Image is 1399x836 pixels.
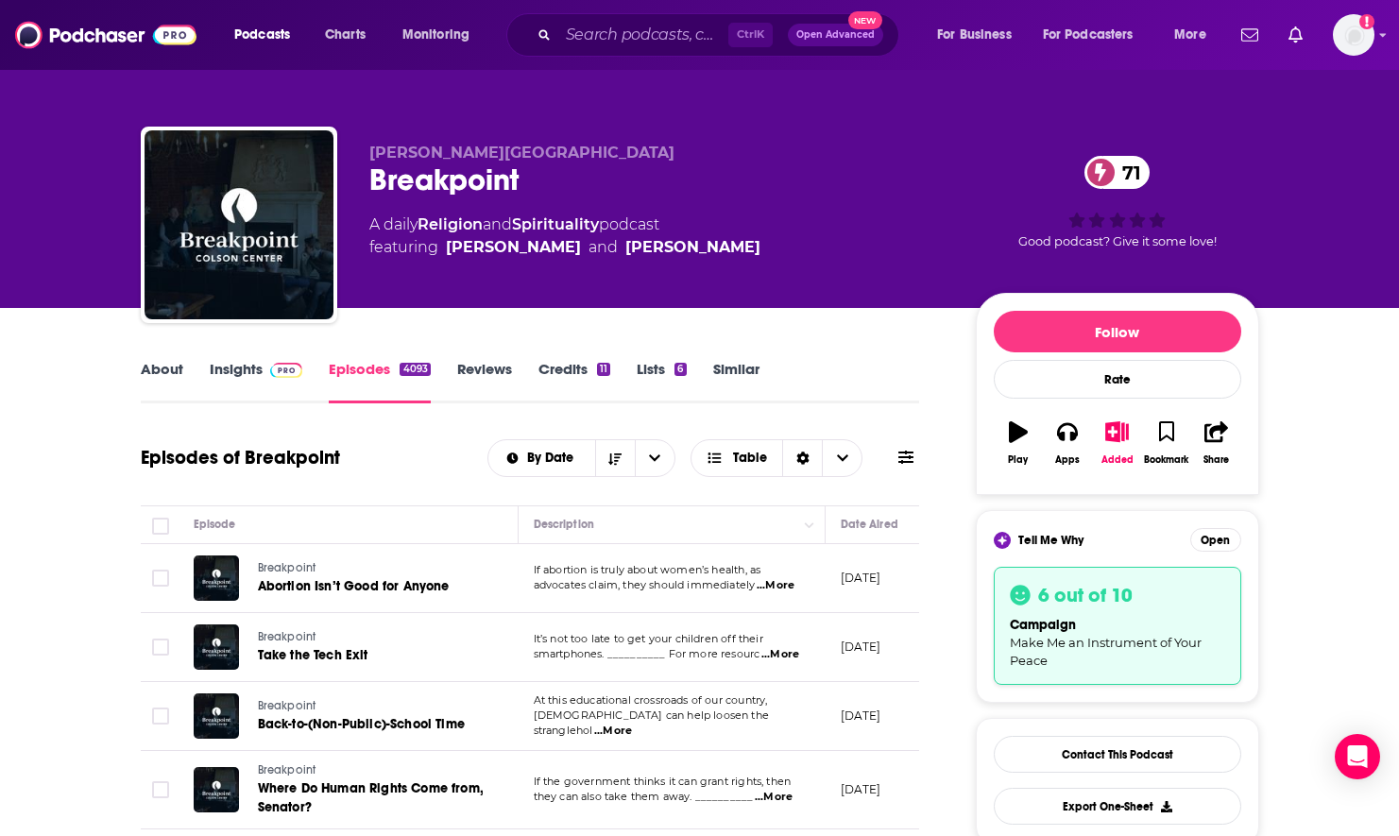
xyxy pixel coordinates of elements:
a: Reviews [457,360,512,403]
a: 71 [1084,156,1151,189]
button: Play [994,409,1043,477]
button: Choose View [691,439,863,477]
a: Eric Metaxas [446,236,581,259]
button: Open AdvancedNew [788,24,883,46]
button: Show profile menu [1333,14,1374,56]
a: About [141,360,183,403]
p: [DATE] [841,570,881,586]
img: Breakpoint [145,130,333,319]
div: Play [1008,454,1028,466]
a: Take the Tech Exit [258,646,483,665]
p: [DATE] [841,639,881,655]
span: Abortion Isn’t Good for Anyone [258,578,450,594]
div: 11 [597,363,610,376]
a: John Stonestreet [625,236,760,259]
span: For Podcasters [1043,22,1134,48]
h1: Episodes of Breakpoint [141,446,340,469]
span: 71 [1103,156,1151,189]
span: Good podcast? Give it some love! [1018,234,1217,248]
a: Show notifications dropdown [1281,19,1310,51]
h2: Choose List sort [487,439,675,477]
div: Rate [994,360,1241,399]
a: Show notifications dropdown [1234,19,1266,51]
span: featuring [369,236,760,259]
img: Podchaser - Follow, Share and Rate Podcasts [15,17,196,53]
a: Breakpoint [258,762,485,779]
div: Added [1101,454,1134,466]
button: Bookmark [1142,409,1191,477]
button: Follow [994,311,1241,352]
svg: Add a profile image [1359,14,1374,29]
div: Date Aired [841,513,898,536]
span: Make Me an Instrument of Your Peace [1010,635,1202,668]
div: Open Intercom Messenger [1335,734,1380,779]
span: It’s not too late to get your children off their [534,632,763,645]
a: Abortion Isn’t Good for Anyone [258,577,483,596]
button: open menu [389,20,494,50]
div: 4093 [400,363,430,376]
span: advocates claim, they should immediately [534,578,756,591]
img: Podchaser Pro [270,363,303,378]
div: Episode [194,513,236,536]
span: Ctrl K [728,23,773,47]
div: Bookmark [1144,454,1188,466]
span: Toggle select row [152,570,169,587]
a: Where Do Human Rights Come from, Senator? [258,779,485,817]
button: Added [1092,409,1141,477]
div: A daily podcast [369,213,760,259]
span: ...More [755,790,793,805]
div: Description [534,513,594,536]
img: tell me why sparkle [997,535,1008,546]
span: Monitoring [402,22,469,48]
span: More [1174,22,1206,48]
button: Share [1191,409,1240,477]
a: Breakpoint [258,698,483,715]
div: Search podcasts, credits, & more... [524,13,917,57]
button: open menu [488,452,595,465]
img: User Profile [1333,14,1374,56]
a: Similar [713,360,759,403]
button: open menu [1031,20,1161,50]
span: smartphones. __________ For more resourc [534,647,760,660]
button: Export One-Sheet [994,788,1241,825]
span: Podcasts [234,22,290,48]
span: At this educational crossroads of our country, [534,693,768,707]
button: Apps [1043,409,1092,477]
span: and [589,236,618,259]
a: InsightsPodchaser Pro [210,360,303,403]
div: Share [1203,454,1229,466]
span: they can also take them away. __________ [534,790,754,803]
a: Credits11 [538,360,610,403]
span: Back-to-(Non-Public)-School Time [258,716,465,732]
span: and [483,215,512,233]
span: Toggle select row [152,781,169,798]
span: Table [733,452,767,465]
h3: 6 out of 10 [1038,583,1133,607]
p: [DATE] [841,708,881,724]
a: Breakpoint [258,629,483,646]
span: Breakpoint [258,763,316,776]
span: Toggle select row [152,708,169,725]
span: New [848,11,882,29]
a: Religion [418,215,483,233]
button: Open [1190,528,1241,552]
input: Search podcasts, credits, & more... [558,20,728,50]
span: Tell Me Why [1018,533,1083,548]
span: ...More [757,578,794,593]
span: If the government thinks it can grant rights, then [534,775,792,788]
button: open menu [221,20,315,50]
a: Back-to-(Non-Public)-School Time [258,715,483,734]
span: Breakpoint [258,561,316,574]
button: open menu [1161,20,1230,50]
a: Charts [313,20,377,50]
a: Breakpoint [258,560,483,577]
p: [DATE] [841,781,881,797]
button: open menu [924,20,1035,50]
div: 6 [674,363,686,376]
div: 71Good podcast? Give it some love! [976,144,1259,261]
span: Charts [325,22,366,48]
span: Take the Tech Exit [258,647,368,663]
